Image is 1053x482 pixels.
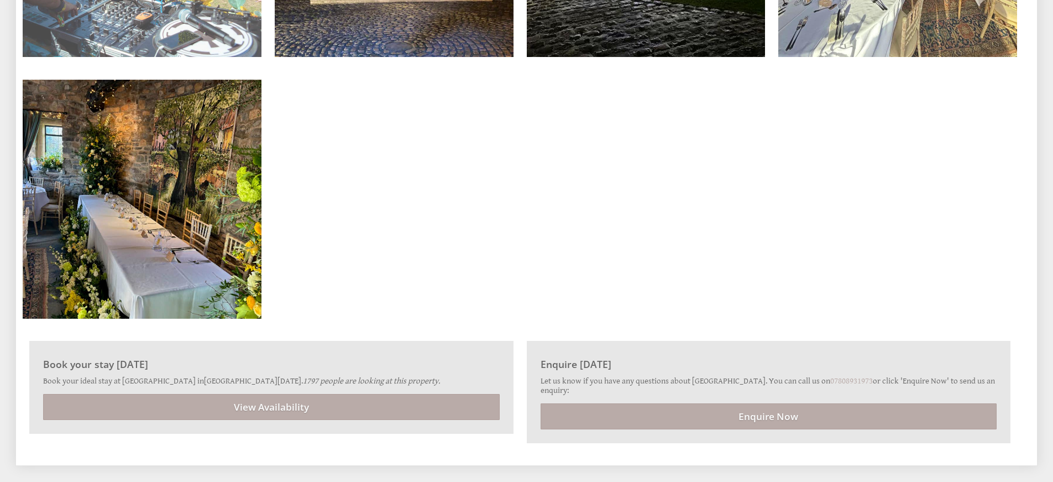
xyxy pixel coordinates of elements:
h3: Book your stay [DATE] [43,357,500,371]
h3: Enquire [DATE] [541,357,997,371]
p: Let us know if you have any questions about [GEOGRAPHIC_DATA]. You can call us on or click 'Enqui... [541,376,997,395]
a: Enquire Now [541,403,997,429]
a: [GEOGRAPHIC_DATA] [204,376,277,386]
a: View Availability [43,394,500,420]
p: Book your ideal stay at [GEOGRAPHIC_DATA] in [DATE]. [43,376,500,386]
img: Top Table [23,80,261,319]
i: 1797 people are looking at this property. [303,376,440,386]
a: 07808931973 [830,376,873,386]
